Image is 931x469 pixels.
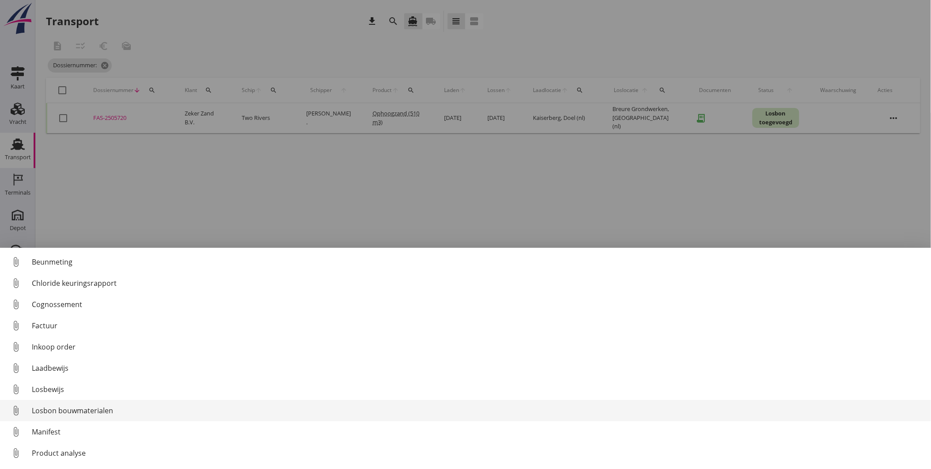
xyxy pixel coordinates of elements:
div: Chloride keuringsrapport [32,278,924,288]
i: attach_file [9,361,23,375]
div: Cognossement [32,299,924,310]
i: attach_file [9,425,23,439]
div: Manifest [32,427,924,437]
div: Beunmeting [32,257,924,267]
i: attach_file [9,255,23,269]
div: Factuur [32,320,924,331]
i: attach_file [9,340,23,354]
div: Losbon bouwmaterialen [32,405,924,416]
i: attach_file [9,382,23,396]
i: attach_file [9,297,23,311]
i: attach_file [9,276,23,290]
i: attach_file [9,404,23,418]
div: Losbewijs [32,384,924,395]
div: Inkoop order [32,342,924,352]
i: attach_file [9,446,23,460]
div: Laadbewijs [32,363,924,373]
i: attach_file [9,319,23,333]
div: Product analyse [32,448,924,458]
